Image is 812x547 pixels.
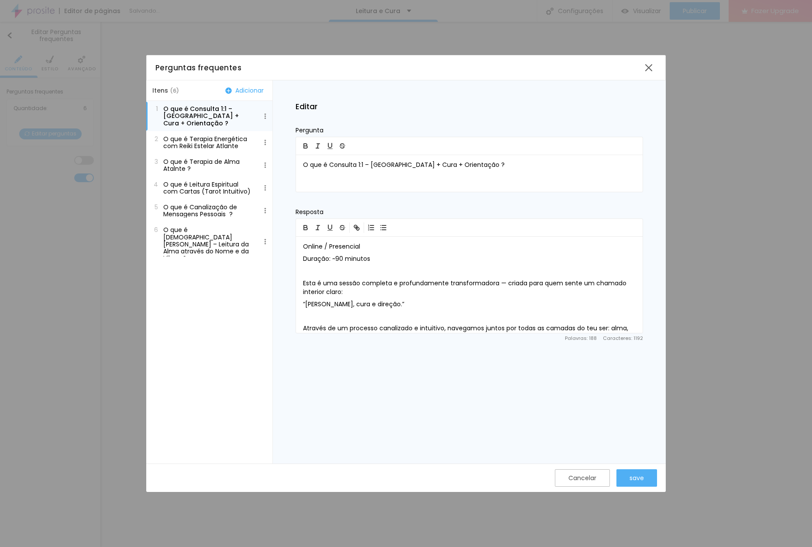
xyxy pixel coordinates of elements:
p: O que é [DEMOGRAPHIC_DATA][PERSON_NAME] – Leitura da Alma através do Nome e da Vibração ... [163,226,254,256]
span: ( 6 ) [170,87,179,95]
span: Itens [152,87,179,93]
button: 6O que é [DEMOGRAPHIC_DATA][PERSON_NAME] – Leitura da Alma através do Nome e da Vibração ... [146,222,272,261]
div: Cancelar [568,474,596,481]
img: Icone [225,87,232,94]
button: save [616,469,657,487]
span: 3 [152,158,158,165]
div: Perguntas frequentes [155,62,641,73]
span: 6 [152,226,158,233]
img: Icone [262,208,268,214]
span: 2 [152,135,158,142]
p: “[PERSON_NAME], cura e direção.” [303,300,636,309]
p: Duração: ~90 minutos [303,255,636,263]
img: Icone [262,113,268,119]
img: Icone [262,139,268,145]
span: 5 [152,204,158,211]
img: Icone [262,185,268,191]
button: 1O que é Consulta 1:1 – [GEOGRAPHIC_DATA] + Cura + Orientação ? [146,101,272,131]
span: Caracteres : 1192 [603,336,643,341]
span: 1 [152,105,158,112]
p: O que é Terapia de Alma Atalnte ? [163,158,254,172]
p: O que é Canalização de Mensagens Pessoais ? [163,204,254,218]
img: Icone [262,239,268,244]
p: O que é Consulta 1:1 – [GEOGRAPHIC_DATA] + Cura + Orientação ? [303,161,636,170]
img: Icone [262,162,268,168]
button: 2O que é Terapia Energética com Reiki Estelar Atlante [146,131,272,154]
h2: Editar [296,103,643,111]
button: 3O que é Terapia de Alma Atalnte ? [146,154,272,177]
p: O que é Leitura Espiritual com Cartas (Tarot Intuitivo) [163,181,254,195]
p: Online / Presencial [303,242,636,251]
p: Resposta [296,209,643,215]
button: 5O que é Canalização de Mensagens Pessoais ? [146,199,272,222]
button: 4O que é Leitura Espiritual com Cartas (Tarot Intuitivo) [146,177,272,199]
p: Através de um processo canalizado e intuitivo, navegamos juntos por todas as camadas do teu ser: ... [303,324,636,342]
div: save [630,474,644,481]
button: Cancelar [555,469,610,487]
p: Esta é uma sessão completa e profundamente transformadora — criada para quem sente um chamado int... [303,279,636,297]
p: O que é Consulta 1:1 – [GEOGRAPHIC_DATA] + Cura + Orientação ? [163,105,254,126]
span: Palavras : 188 [565,336,597,341]
span: 4 [152,181,158,188]
p: Pergunta [296,127,643,133]
p: O que é Terapia Energética com Reiki Estelar Atlante [163,135,254,149]
button: Adicionar [223,87,266,94]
